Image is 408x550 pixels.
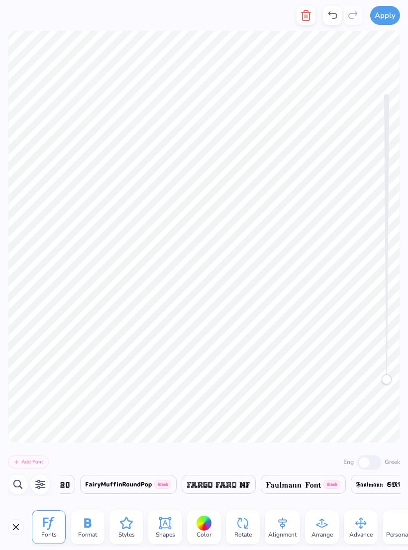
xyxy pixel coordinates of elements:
[266,482,321,488] img: Faulmann Font
[234,531,252,539] span: Rotate
[86,482,152,488] img: FairyMuffinRoundPop
[8,456,49,468] button: Add Font
[323,480,340,489] span: Greek
[156,531,175,539] span: Shapes
[8,519,24,535] button: Close
[382,374,392,384] div: Accessibility label
[154,480,171,489] span: Greek
[187,482,250,488] img: Fargo Faro NF
[118,531,135,539] span: Styles
[311,531,333,539] span: Arrange
[356,482,403,488] img: Faulmann SMP
[41,531,57,539] span: Fonts
[268,531,297,539] span: Alignment
[349,531,373,539] span: Advance
[370,6,400,25] button: Apply
[385,458,400,466] label: Greek
[343,458,354,466] label: Eng
[78,531,97,539] span: Format
[197,531,211,539] span: Color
